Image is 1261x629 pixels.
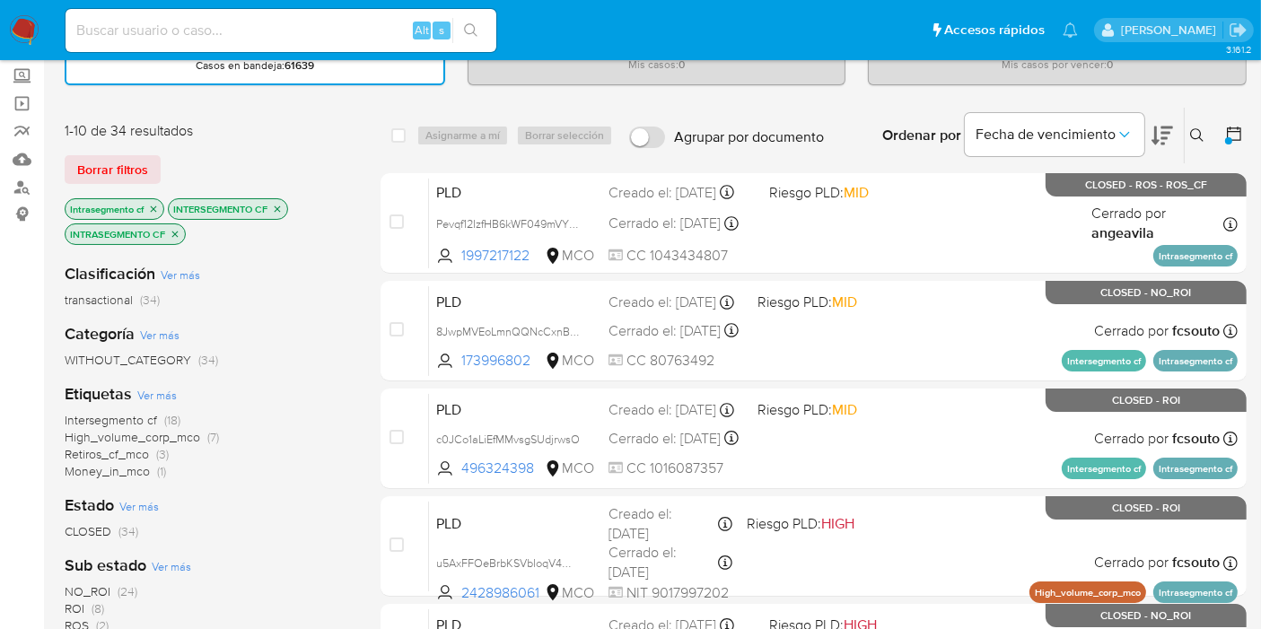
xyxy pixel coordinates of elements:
[944,21,1045,39] span: Accesos rápidos
[1229,21,1248,39] a: Salir
[1063,22,1078,38] a: Notificaciones
[1121,22,1222,39] p: leonardo.alvarezortiz@mercadolibre.com.co
[66,19,496,42] input: Buscar usuario o caso...
[1226,42,1252,57] span: 3.161.2
[439,22,444,39] span: s
[415,22,429,39] span: Alt
[452,18,489,43] button: search-icon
